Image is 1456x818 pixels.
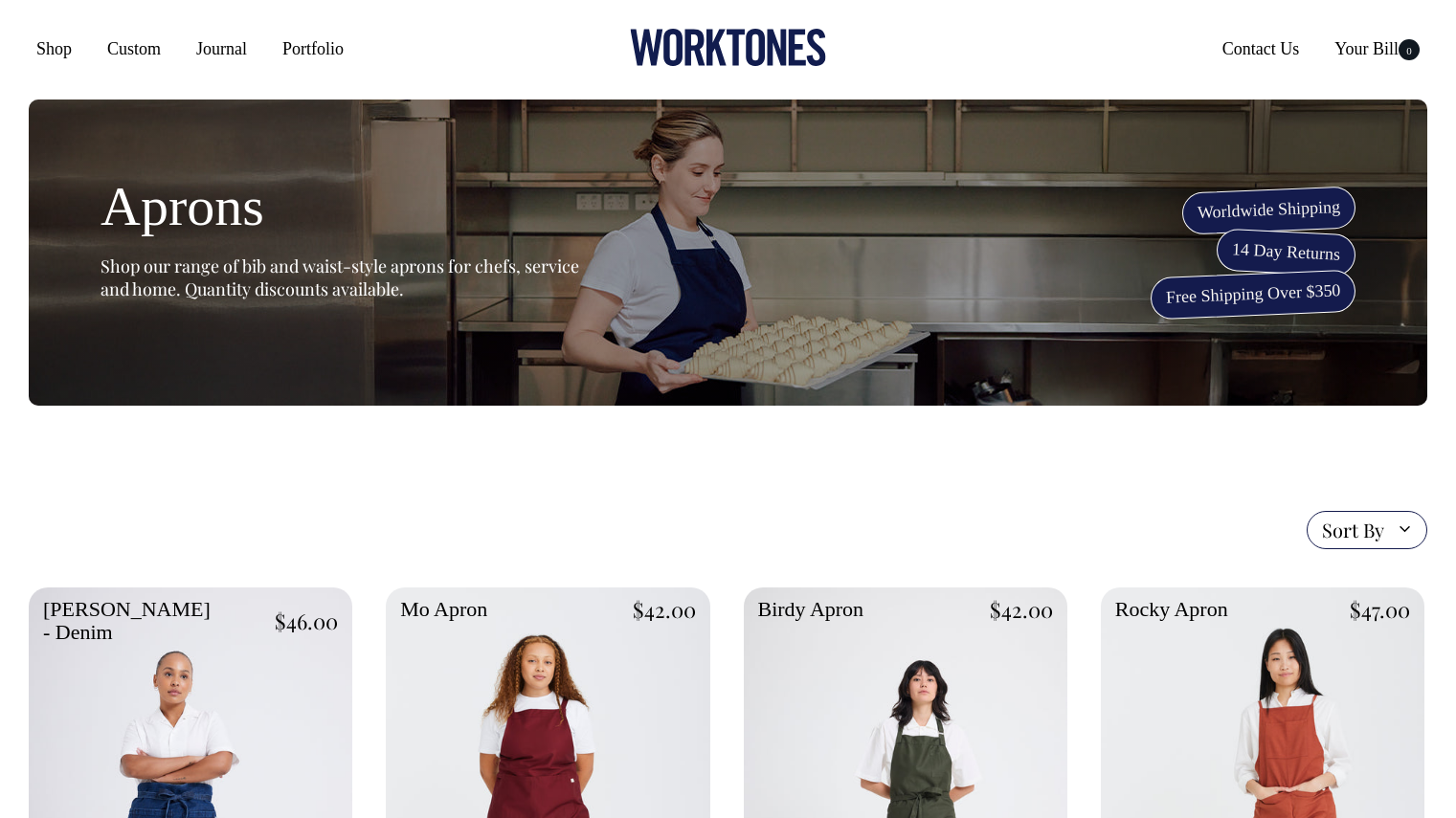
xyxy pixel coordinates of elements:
span: Worldwide Shipping [1181,186,1356,234]
span: Shop our range of bib and waist-style aprons for chefs, service and home. Quantity discounts avai... [101,254,579,300]
span: 14 Day Returns [1216,228,1356,276]
span: Sort By [1322,519,1384,542]
a: Contact Us [1215,32,1308,66]
a: Your Bill0 [1327,32,1427,66]
a: Journal [189,32,255,66]
span: Free Shipping Over $350 [1150,269,1356,320]
h1: Aprons [101,176,579,237]
a: Custom [100,32,168,66]
span: 0 [1399,39,1420,60]
a: Shop [29,32,79,66]
a: Portfolio [275,32,351,66]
